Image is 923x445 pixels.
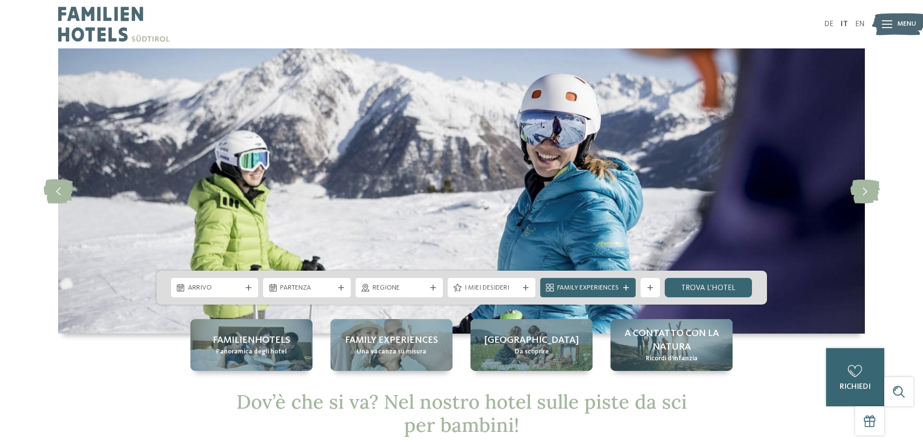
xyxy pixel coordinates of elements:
span: Menu [897,19,916,29]
span: Arrivo [188,283,242,293]
span: Family Experiences [557,283,619,293]
a: Hotel sulle piste da sci per bambini: divertimento senza confini Family experiences Una vacanza s... [330,319,453,371]
a: Hotel sulle piste da sci per bambini: divertimento senza confini [GEOGRAPHIC_DATA] Da scoprire [470,319,593,371]
a: richiedi [826,348,884,406]
a: trova l’hotel [665,278,752,297]
a: Hotel sulle piste da sci per bambini: divertimento senza confini A contatto con la natura Ricordi... [610,319,733,371]
span: Partenza [280,283,334,293]
span: Ricordi d’infanzia [646,354,698,364]
a: DE [824,20,833,28]
a: IT [841,20,848,28]
span: Family experiences [345,334,438,347]
span: Una vacanza su misura [357,347,426,357]
span: [GEOGRAPHIC_DATA] [485,334,579,347]
span: Familienhotels [213,334,290,347]
span: A contatto con la natura [620,327,723,354]
span: Panoramica degli hotel [216,347,287,357]
span: Dov’è che si va? Nel nostro hotel sulle piste da sci per bambini! [236,389,687,437]
span: richiedi [840,383,871,391]
a: Hotel sulle piste da sci per bambini: divertimento senza confini Familienhotels Panoramica degli ... [190,319,313,371]
span: Da scoprire [515,347,549,357]
span: Regione [373,283,426,293]
img: Hotel sulle piste da sci per bambini: divertimento senza confini [58,48,865,334]
a: EN [855,20,865,28]
span: I miei desideri [465,283,518,293]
